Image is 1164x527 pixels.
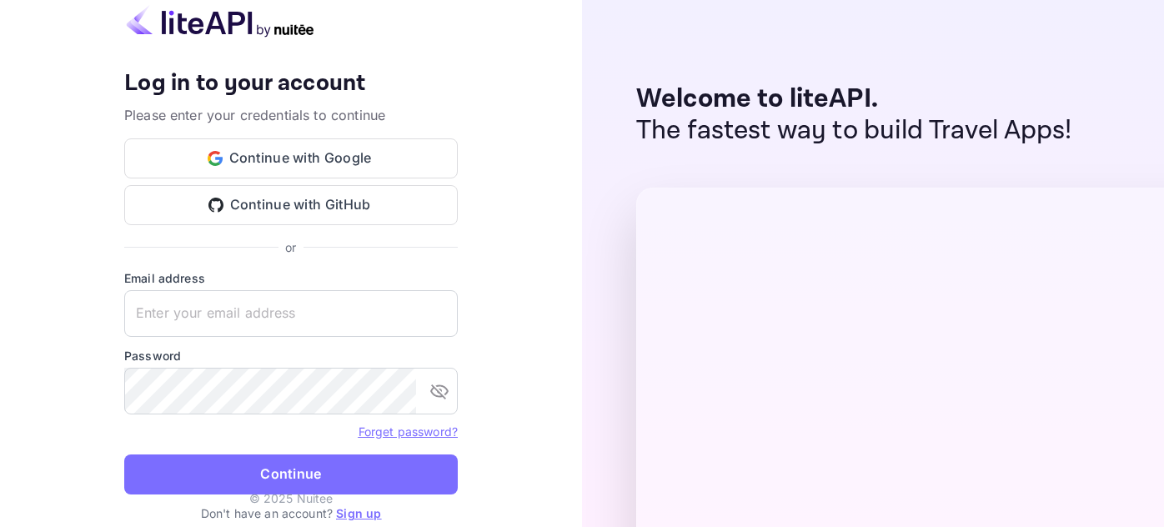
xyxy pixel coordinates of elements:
label: Password [124,347,458,364]
p: Please enter your credentials to continue [124,105,458,125]
a: Forget password? [359,424,458,439]
button: Continue with Google [124,138,458,178]
p: © 2025 Nuitee [249,489,334,507]
button: Continue with GitHub [124,185,458,225]
img: liteapi [124,5,316,38]
p: The fastest way to build Travel Apps! [636,115,1072,147]
p: Don't have an account? [124,504,458,522]
a: Sign up [336,506,381,520]
button: toggle password visibility [423,374,456,408]
a: Forget password? [359,423,458,439]
label: Email address [124,269,458,287]
button: Continue [124,454,458,494]
p: Welcome to liteAPI. [636,83,1072,115]
input: Enter your email address [124,290,458,337]
h4: Log in to your account [124,69,458,98]
p: or [285,238,296,256]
